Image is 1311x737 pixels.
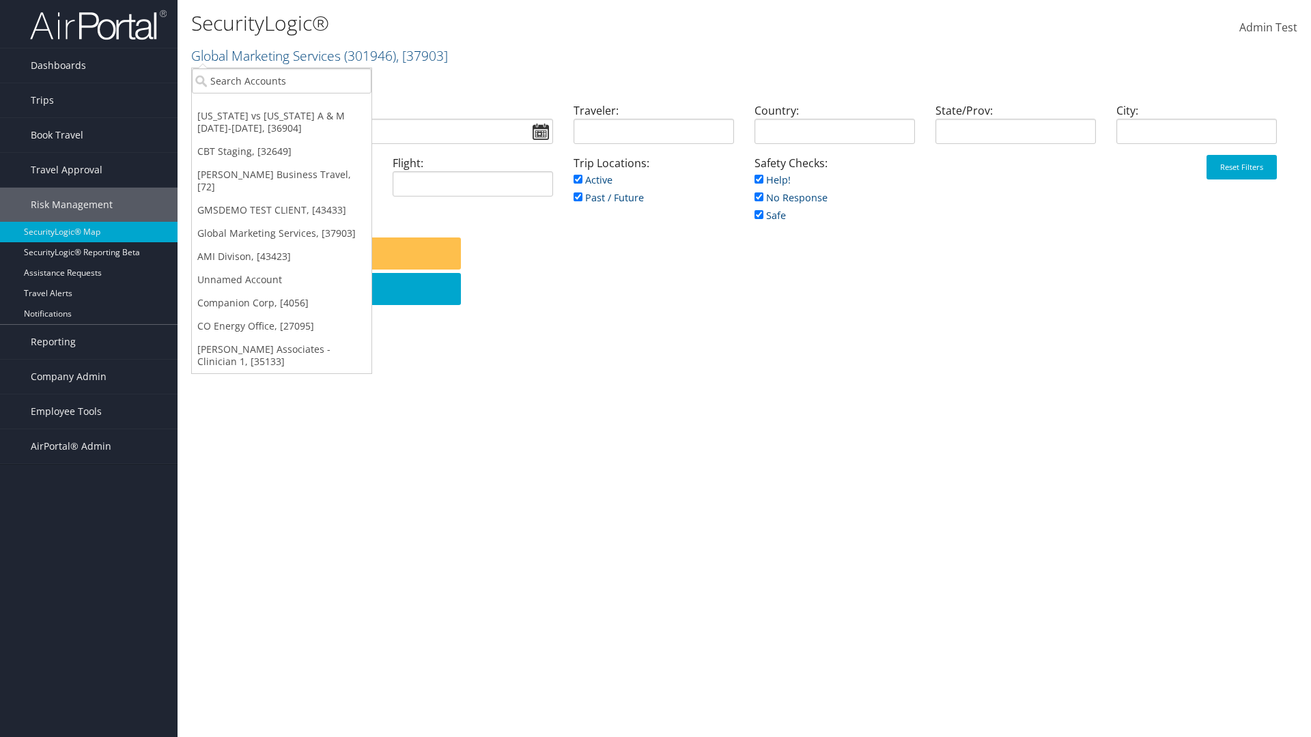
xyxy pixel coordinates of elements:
[192,291,371,315] a: Companion Corp, [4056]
[1106,102,1287,155] div: City:
[396,46,448,65] span: , [ 37903 ]
[201,102,563,155] div: Travel Date Range:
[574,173,612,186] a: Active
[755,191,828,204] a: No Response
[382,155,563,207] div: Flight:
[755,173,791,186] a: Help!
[192,245,371,268] a: AMI Divison, [43423]
[192,104,371,140] a: [US_STATE] vs [US_STATE] A & M [DATE]-[DATE], [36904]
[191,46,448,65] a: Global Marketing Services
[192,68,371,93] input: Search Accounts
[191,9,929,38] h1: SecurityLogic®
[192,338,371,373] a: [PERSON_NAME] Associates - Clinician 1, [35133]
[31,48,86,83] span: Dashboards
[563,155,744,220] div: Trip Locations:
[1239,7,1297,49] a: Admin Test
[192,199,371,222] a: GMSDEMO TEST CLIENT, [43433]
[192,163,371,199] a: [PERSON_NAME] Business Travel, [72]
[31,188,113,222] span: Risk Management
[31,83,54,117] span: Trips
[1239,20,1297,35] span: Admin Test
[30,9,167,41] img: airportal-logo.png
[31,394,102,429] span: Employee Tools
[1207,155,1277,179] button: Reset Filters
[31,118,83,152] span: Book Travel
[344,46,396,65] span: ( 301946 )
[744,155,925,237] div: Safety Checks:
[31,429,111,463] span: AirPortal® Admin
[192,140,371,163] a: CBT Staging, [32649]
[31,325,76,359] span: Reporting
[744,102,925,155] div: Country:
[191,72,929,89] p: Filter:
[31,153,102,187] span: Travel Approval
[563,102,744,155] div: Traveler:
[755,209,786,222] a: Safe
[192,222,371,245] a: Global Marketing Services, [37903]
[192,315,371,338] a: CO Energy Office, [27095]
[925,102,1106,155] div: State/Prov:
[574,191,644,204] a: Past / Future
[192,268,371,291] a: Unnamed Account
[31,360,107,394] span: Company Admin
